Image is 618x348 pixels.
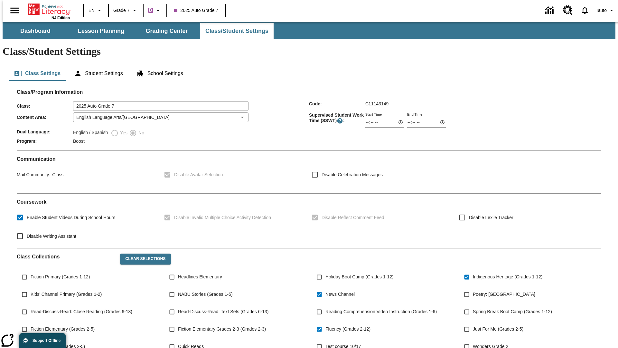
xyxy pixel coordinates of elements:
[120,254,171,265] button: Clear Selections
[17,95,601,145] div: Class/Program Information
[17,89,601,95] h2: Class/Program Information
[3,22,615,39] div: SubNavbar
[86,5,106,16] button: Language: EN, Select a language
[174,171,223,178] span: Disable Avatar Selection
[178,291,233,298] span: NABU Stories (Grades 1-5)
[473,326,523,333] span: Just For Me (Grades 2-5)
[17,129,73,134] span: Dual Language :
[178,326,266,333] span: Fiction Elementary Grades 2-3 (Grades 2-3)
[131,66,188,81] button: School Settings
[407,112,422,117] label: End Time
[78,27,124,35] span: Lesson Planning
[149,6,152,14] span: B
[73,139,85,144] span: Boost
[17,156,601,188] div: Communication
[31,291,102,298] span: Kids' Channel Primary (Grades 1-2)
[322,214,384,221] span: Disable Reflect Comment Feed
[113,7,130,14] span: Grade 7
[17,254,115,260] h2: Class Collections
[20,27,51,35] span: Dashboard
[337,118,343,124] button: Supervised Student Work Time is the timeframe when students can take LevelSet and when lessons ar...
[111,5,141,16] button: Grade: Grade 7, Select a grade
[17,172,50,177] span: Mail Community :
[178,308,268,315] span: Read-Discuss-Read: Text Sets (Grades 6-13)
[200,23,274,39] button: Class/Student Settings
[31,308,132,315] span: Read-Discuss-Read: Close Reading (Grades 6-13)
[559,2,576,19] a: Resource Center, Will open in new tab
[73,112,248,122] div: English Language Arts/[GEOGRAPHIC_DATA]
[28,3,70,16] a: Home
[50,172,63,177] span: Class
[27,214,115,221] span: Enable Student Videos During School Hours
[145,27,188,35] span: Grading Center
[325,274,394,280] span: Holiday Boot Camp (Grades 1-12)
[473,308,552,315] span: Spring Break Boot Camp (Grades 1-12)
[73,101,248,111] input: Class
[137,130,144,136] span: No
[69,66,128,81] button: Student Settings
[17,199,601,205] h2: Course work
[365,101,389,106] span: C11143149
[309,112,365,124] span: Supervised Student Work Time (SSWT) :
[3,23,68,39] button: Dashboard
[205,27,268,35] span: Class/Student Settings
[322,171,383,178] span: Disable Celebration Messages
[174,7,219,14] span: 2025 Auto Grade 7
[473,291,535,298] span: Poetry: [GEOGRAPHIC_DATA]
[5,1,24,20] button: Open side menu
[33,338,61,343] span: Support Offline
[17,139,73,144] span: Program :
[365,112,382,117] label: Start Time
[51,16,70,20] span: NJ Edition
[73,129,108,137] label: English / Spanish
[31,326,95,333] span: Fiction Elementary (Grades 2-5)
[89,7,95,14] span: EN
[28,2,70,20] div: Home
[17,103,73,109] span: Class :
[174,214,271,221] span: Disable Invalid Multiple Choice Activity Detection
[469,214,513,221] span: Disable Lexile Tracker
[118,130,127,136] span: Yes
[31,274,90,280] span: Fiction Primary (Grades 1-12)
[325,308,437,315] span: Reading Comprehension Video Instruction (Grades 1-6)
[178,274,222,280] span: Headlines Elementary
[69,23,133,39] button: Lesson Planning
[3,45,615,57] h1: Class/Student Settings
[9,66,66,81] button: Class Settings
[19,333,66,348] button: Support Offline
[593,5,618,16] button: Profile/Settings
[135,23,199,39] button: Grading Center
[17,115,73,120] span: Content Area :
[596,7,607,14] span: Tauto
[17,156,601,162] h2: Communication
[541,2,559,19] a: Data Center
[3,23,274,39] div: SubNavbar
[576,2,593,19] a: Notifications
[27,233,76,240] span: Disable Writing Assistant
[17,199,601,243] div: Coursework
[145,5,164,16] button: Boost Class color is purple. Change class color
[9,66,609,81] div: Class/Student Settings
[309,101,365,106] span: Code :
[325,326,370,333] span: Fluency (Grades 2-12)
[325,291,355,298] span: News Channel
[473,274,542,280] span: Indigenous Heritage (Grades 1-12)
